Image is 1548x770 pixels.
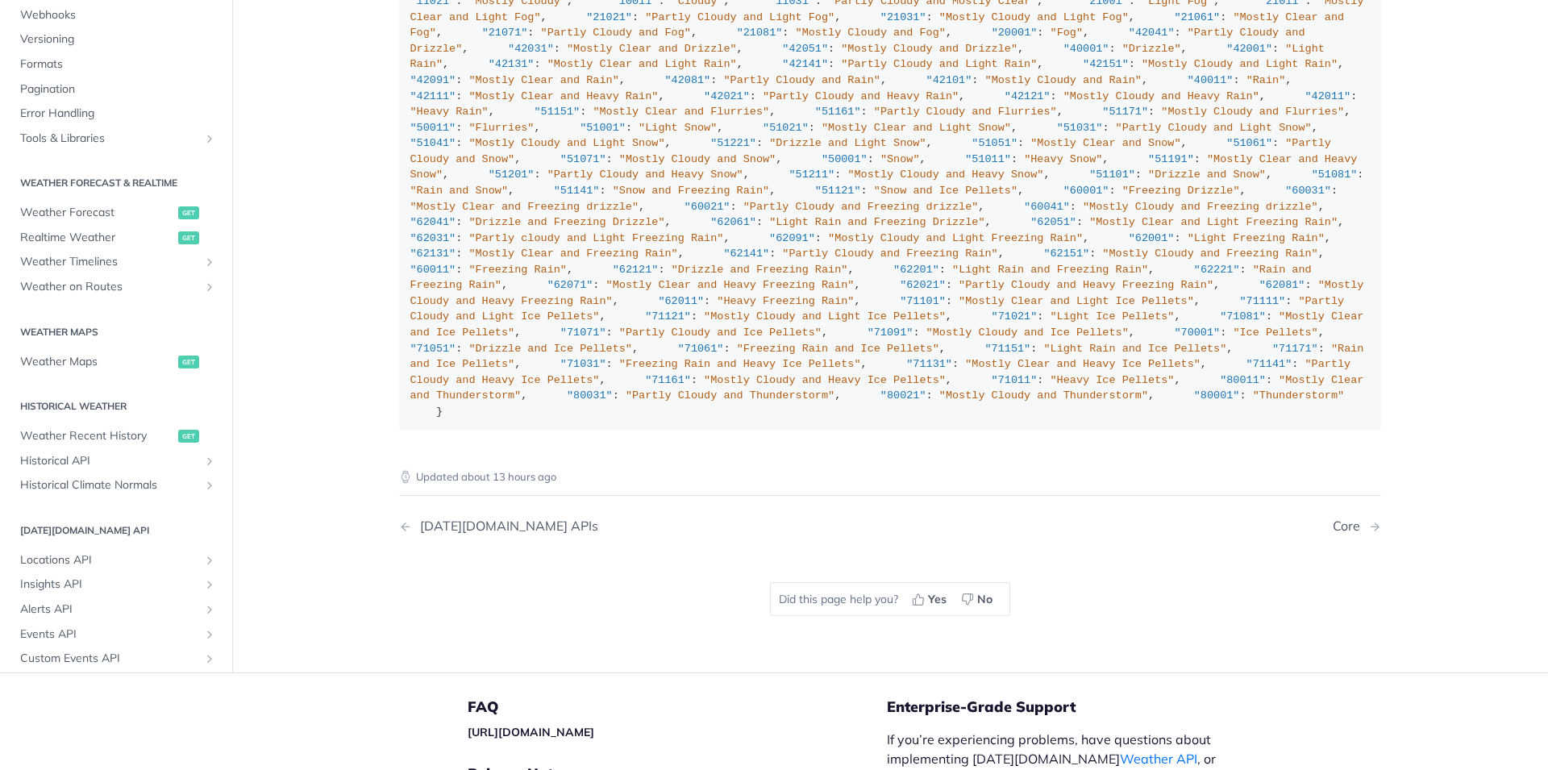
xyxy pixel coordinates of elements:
span: "Snow and Ice Pellets" [874,185,1017,197]
a: Error Handling [12,102,220,126]
span: "62001" [1129,232,1175,244]
span: Custom Events API [20,651,199,667]
span: "Mostly Clear and Light Snow" [822,122,1011,134]
a: Weather on RoutesShow subpages for Weather on Routes [12,275,220,299]
span: "Mostly Cloudy and Snow" [619,153,776,165]
span: "71021" [992,310,1038,323]
span: "42001" [1226,43,1272,55]
a: Weather Mapsget [12,350,220,374]
span: "51201" [489,169,535,181]
span: "51121" [815,185,861,197]
span: "Partly Cloudy and Heavy Snow" [547,169,743,181]
span: "50001" [822,153,868,165]
span: "Partly Cloudy and Light Snow" [1116,122,1312,134]
button: Show subpages for Tools & Libraries [203,132,216,145]
span: "71161" [645,374,691,386]
span: "62081" [1259,279,1305,291]
a: Tools & LibrariesShow subpages for Tools & Libraries [12,127,220,151]
span: "51071" [560,153,606,165]
span: "Mostly Cloudy and Light Fog" [939,11,1129,23]
span: "Mostly Clear and Light Ice Pellets" [959,295,1194,307]
span: "Partly Cloudy and Heavy Ice Pellets" [410,358,1358,386]
button: Show subpages for Historical Climate Normals [203,479,216,492]
span: "Rain and Snow" [410,185,509,197]
span: "51011" [965,153,1011,165]
span: "62031" [410,232,456,244]
span: "42111" [410,90,456,102]
span: "51021" [763,122,809,134]
span: Webhooks [20,7,216,23]
span: "71081" [1220,310,1266,323]
span: "20001" [992,27,1038,39]
a: Next Page: Core [1333,518,1381,534]
a: Locations APIShow subpages for Locations API [12,548,220,572]
span: "Partly cloudy and Light Freezing Rain" [468,232,723,244]
span: "71131" [906,358,952,370]
span: "Freezing Rain" [468,264,567,276]
span: "Freezing Drizzle" [1122,185,1240,197]
button: Show subpages for Weather on Routes [203,281,216,293]
span: "Snow" [880,153,920,165]
span: "50011" [410,122,456,134]
span: "51061" [1226,137,1272,149]
span: "70001" [1174,327,1220,339]
span: Yes [928,591,947,608]
span: Weather on Routes [20,279,199,295]
span: "Drizzle and Freezing Drizzle" [468,216,664,228]
span: "42021" [704,90,750,102]
span: "71121" [645,310,691,323]
span: "40001" [1063,43,1109,55]
span: "62011" [658,295,704,307]
a: Weather Forecastget [12,201,220,225]
h5: Enterprise-Grade Support [887,697,1264,717]
span: "Light Rain and Freezing Drizzle" [769,216,984,228]
span: "Mostly Cloudy and Thunderstorm" [939,389,1148,402]
span: "42141" [782,58,828,70]
a: Formats [12,52,220,77]
span: "Mostly Clear and Heavy Freezing Rain" [606,279,855,291]
span: "Light Rain and Ice Pellets" [1043,343,1226,355]
span: "71091" [868,327,913,339]
a: Pagination [12,77,220,102]
span: "62141" [723,248,769,260]
span: Historical Climate Normals [20,477,199,493]
span: "51191" [1148,153,1194,165]
span: "Mostly Cloudy and Fog" [796,27,946,39]
span: get [178,231,199,244]
span: Historical API [20,453,199,469]
span: "80021" [880,389,926,402]
span: "62131" [410,248,456,260]
span: "Mostly Clear and Light Freezing Rain" [1089,216,1338,228]
span: "Flurries" [468,122,534,134]
span: "Mostly Cloudy and Heavy Snow" [847,169,1043,181]
button: No [955,587,1001,611]
span: "Freezing Rain and Ice Pellets" [737,343,939,355]
span: "Partly Cloudy and Light Fog" [645,11,834,23]
span: "Partly Cloudy and Flurries" [874,106,1057,118]
span: Versioning [20,32,216,48]
span: "71071" [560,327,606,339]
h2: Weather Forecast & realtime [12,177,220,191]
span: "21071" [482,27,528,39]
nav: Pagination Controls [399,502,1381,550]
span: "21031" [880,11,926,23]
span: "Light Snow" [639,122,717,134]
span: "62091" [769,232,815,244]
span: "Mostly Clear and Rain" [468,74,618,86]
a: Custom Events APIShow subpages for Custom Events API [12,647,220,671]
span: "Partly Cloudy and Thunderstorm" [626,389,834,402]
span: get [178,430,199,443]
span: "80001" [1194,389,1240,402]
span: "Mostly Cloudy and Light Rain" [1142,58,1338,70]
span: "Mostly Cloudy and Light Ice Pellets" [704,310,946,323]
span: "Mostly Cloudy and Rain" [985,74,1142,86]
span: "71171" [1272,343,1318,355]
span: "Mostly Cloudy and Light Snow" [468,137,664,149]
h2: Historical Weather [12,399,220,414]
span: "21061" [1174,11,1220,23]
span: Insights API [20,577,199,593]
span: "Partly Cloudy and Light Rain" [841,58,1037,70]
span: Weather Maps [20,354,174,370]
h2: Weather Maps [12,325,220,339]
span: "62021" [900,279,946,291]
